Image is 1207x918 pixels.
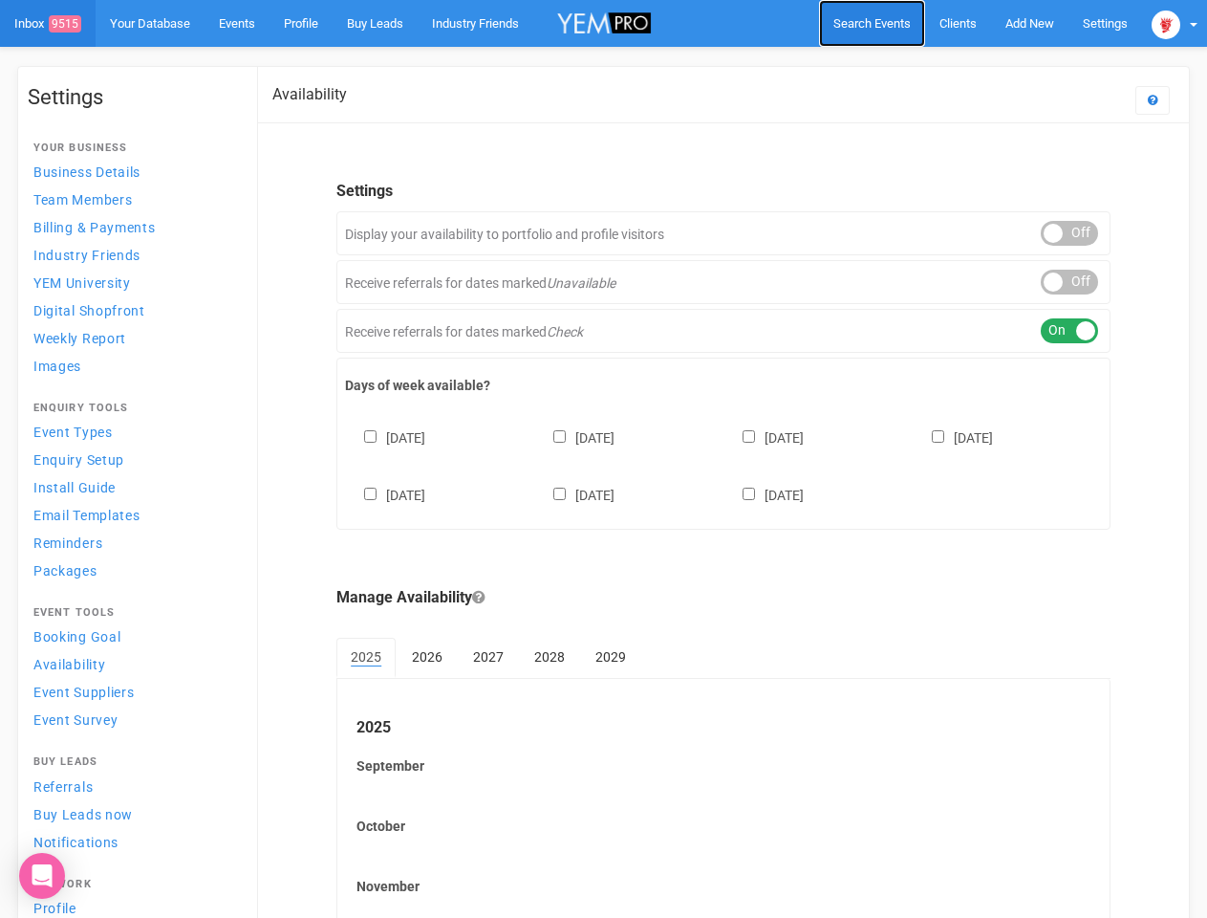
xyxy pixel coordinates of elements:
[28,353,238,379] a: Images
[547,275,615,291] em: Unavailable
[33,331,126,346] span: Weekly Report
[336,587,1110,609] legend: Manage Availability
[534,426,614,448] label: [DATE]
[1005,16,1054,31] span: Add New
[33,685,135,700] span: Event Suppliers
[336,260,1110,304] div: Receive referrals for dates marked
[28,623,238,649] a: Booking Goal
[743,430,755,443] input: [DATE]
[33,403,232,414] h4: Enquiry Tools
[28,474,238,500] a: Install Guide
[28,159,238,185] a: Business Details
[364,488,377,500] input: [DATE]
[28,502,238,528] a: Email Templates
[28,774,238,799] a: Referrals
[743,488,755,500] input: [DATE]
[28,86,238,109] h1: Settings
[356,717,1090,739] legend: 2025
[833,16,911,31] span: Search Events
[33,220,156,235] span: Billing & Payments
[28,801,238,827] a: Buy Leads now
[723,484,804,505] label: [DATE]
[19,853,65,899] div: Open Intercom Messenger
[398,638,457,676] a: 2026
[28,651,238,677] a: Availability
[336,181,1110,203] legend: Settings
[581,638,640,676] a: 2029
[913,426,993,448] label: [DATE]
[520,638,579,676] a: 2028
[459,638,518,676] a: 2027
[723,426,804,448] label: [DATE]
[33,535,102,551] span: Reminders
[33,142,232,154] h4: Your Business
[33,275,131,291] span: YEM University
[534,484,614,505] label: [DATE]
[33,303,145,318] span: Digital Shopfront
[356,817,1090,836] label: October
[345,484,425,505] label: [DATE]
[356,877,1090,896] label: November
[28,679,238,705] a: Event Suppliers
[932,430,944,443] input: [DATE]
[28,447,238,472] a: Enquiry Setup
[28,707,238,732] a: Event Survey
[272,86,347,103] h2: Availability
[33,508,140,523] span: Email Templates
[28,419,238,445] a: Event Types
[345,376,1102,395] label: Days of week available?
[364,430,377,443] input: [DATE]
[33,563,97,579] span: Packages
[336,309,1110,353] div: Receive referrals for dates marked
[28,325,238,351] a: Weekly Report
[356,756,1090,776] label: September
[939,16,977,31] span: Clients
[345,426,425,448] label: [DATE]
[33,480,116,495] span: Install Guide
[33,756,232,768] h4: Buy Leads
[33,835,119,850] span: Notifications
[28,214,238,240] a: Billing & Payments
[336,638,396,678] a: 2025
[33,629,120,645] span: Booking Goal
[49,15,81,33] span: 9515
[33,425,113,440] span: Event Types
[553,488,566,500] input: [DATE]
[1152,11,1180,39] img: open-uri20250107-2-1pbi2ie
[28,297,238,323] a: Digital Shopfront
[33,712,118,728] span: Event Survey
[336,211,1110,255] div: Display your availability to portfolio and profile visitors
[33,607,232,619] h4: Event Tools
[28,242,238,268] a: Industry Friends
[28,829,238,855] a: Notifications
[28,557,238,583] a: Packages
[33,192,132,208] span: Team Members
[33,359,81,374] span: Images
[33,879,232,890] h4: Network
[28,270,238,295] a: YEM University
[33,657,105,672] span: Availability
[553,430,566,443] input: [DATE]
[33,452,124,468] span: Enquiry Setup
[28,186,238,212] a: Team Members
[28,530,238,556] a: Reminders
[33,164,140,180] span: Business Details
[547,324,583,339] em: Check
